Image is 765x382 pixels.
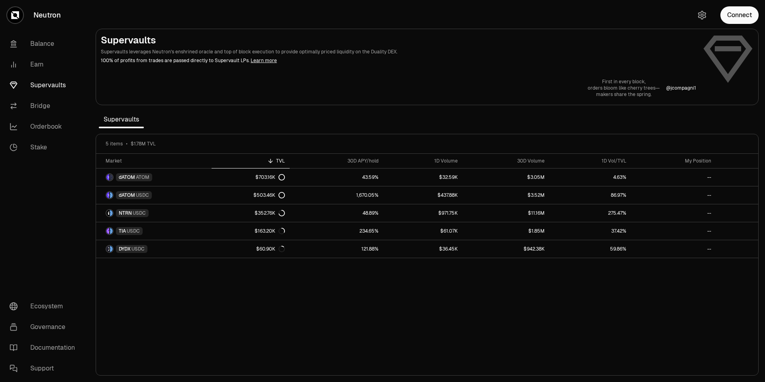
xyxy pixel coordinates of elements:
a: $11.16M [463,204,549,222]
a: 1,670.05% [290,186,383,204]
div: TVL [216,158,284,164]
a: $163.20K [212,222,289,240]
a: $36.45K [383,240,463,258]
div: Market [106,158,207,164]
div: 1D Vol/TVL [554,158,626,164]
p: Supervaults leverages Neutron's enshrined oracle and top of block execution to provide optimally ... [101,48,696,55]
div: $503.46K [253,192,285,198]
a: 59.86% [549,240,631,258]
a: $60.90K [212,240,289,258]
p: orders bloom like cherry trees— [588,85,660,91]
a: Stake [3,137,86,158]
span: ATOM [136,174,149,180]
button: Connect [720,6,759,24]
a: Supervaults [3,75,86,96]
a: 48.89% [290,204,383,222]
img: DYDX Logo [106,246,109,252]
a: -- [631,168,716,186]
p: makers share the spring. [588,91,660,98]
span: $1.78M TVL [131,141,156,147]
a: First in every block,orders bloom like cherry trees—makers share the spring. [588,78,660,98]
span: DYDX [119,246,131,252]
a: $3.05M [463,168,549,186]
a: $352.76K [212,204,289,222]
span: dATOM [119,174,135,180]
a: $703.16K [212,168,289,186]
a: TIA LogoUSDC LogoTIAUSDC [96,222,212,240]
a: 121.88% [290,240,383,258]
a: Orderbook [3,116,86,137]
a: Earn [3,54,86,75]
div: $60.90K [256,246,285,252]
p: 100% of profits from trades are passed directly to Supervault LPs. [101,57,696,64]
div: $163.20K [255,228,285,234]
div: $352.76K [255,210,285,216]
div: My Position [636,158,711,164]
a: -- [631,204,716,222]
img: USDC Logo [110,192,113,198]
a: @jcompagni1 [666,85,696,91]
a: 43.59% [290,168,383,186]
a: Balance [3,33,86,54]
a: $503.46K [212,186,289,204]
a: 234.65% [290,222,383,240]
a: Governance [3,317,86,337]
img: dATOM Logo [106,174,109,180]
a: dATOM LogoUSDC LogodATOMUSDC [96,186,212,204]
a: $1.85M [463,222,549,240]
a: 4.63% [549,168,631,186]
div: 30D Volume [467,158,545,164]
a: $3.52M [463,186,549,204]
a: Learn more [251,57,277,64]
span: USDC [127,228,140,234]
h2: Supervaults [101,34,696,47]
img: ATOM Logo [110,174,113,180]
span: USDC [136,192,149,198]
a: $437.88K [383,186,463,204]
span: Supervaults [99,112,144,127]
a: 37.42% [549,222,631,240]
a: dATOM LogoATOM LogodATOMATOM [96,168,212,186]
img: USDC Logo [110,246,113,252]
a: -- [631,222,716,240]
a: -- [631,240,716,258]
span: 5 items [106,141,123,147]
img: USDC Logo [110,228,113,234]
a: $61.07K [383,222,463,240]
a: 86.97% [549,186,631,204]
a: $971.75K [383,204,463,222]
span: USDC [131,246,145,252]
a: 275.47% [549,204,631,222]
a: DYDX LogoUSDC LogoDYDXUSDC [96,240,212,258]
a: NTRN LogoUSDC LogoNTRNUSDC [96,204,212,222]
a: $942.38K [463,240,549,258]
img: TIA Logo [106,228,109,234]
a: $32.59K [383,168,463,186]
a: -- [631,186,716,204]
span: dATOM [119,192,135,198]
div: $703.16K [255,174,285,180]
a: Bridge [3,96,86,116]
p: @ jcompagni1 [666,85,696,91]
span: USDC [133,210,146,216]
div: 1D Volume [388,158,458,164]
a: Support [3,358,86,379]
a: Ecosystem [3,296,86,317]
img: dATOM Logo [106,192,109,198]
span: TIA [119,228,126,234]
a: Documentation [3,337,86,358]
span: NTRN [119,210,132,216]
p: First in every block, [588,78,660,85]
img: NTRN Logo [106,210,109,216]
div: 30D APY/hold [294,158,379,164]
img: USDC Logo [110,210,113,216]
